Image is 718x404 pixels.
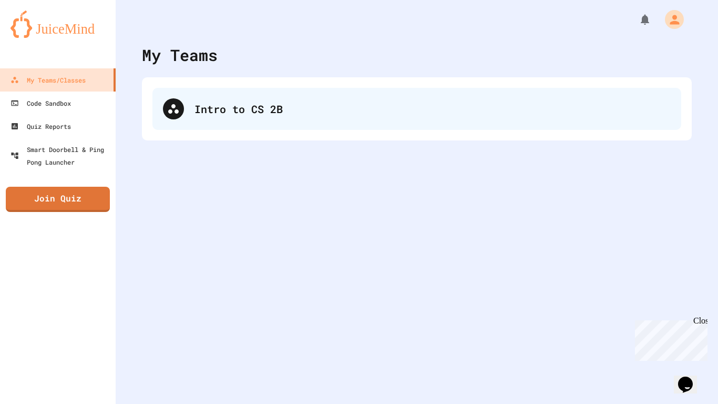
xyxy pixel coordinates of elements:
a: Join Quiz [6,187,110,212]
div: My Teams/Classes [11,74,86,86]
iframe: chat widget [674,362,707,393]
div: Intro to CS 2B [152,88,681,130]
div: My Notifications [619,11,654,28]
div: Code Sandbox [11,97,71,109]
iframe: chat widget [631,316,707,361]
div: Intro to CS 2B [194,101,671,117]
div: My Teams [142,43,218,67]
div: Smart Doorbell & Ping Pong Launcher [11,143,111,168]
img: logo-orange.svg [11,11,105,38]
div: My Account [654,7,686,32]
div: Quiz Reports [11,120,71,133]
div: Chat with us now!Close [4,4,73,67]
